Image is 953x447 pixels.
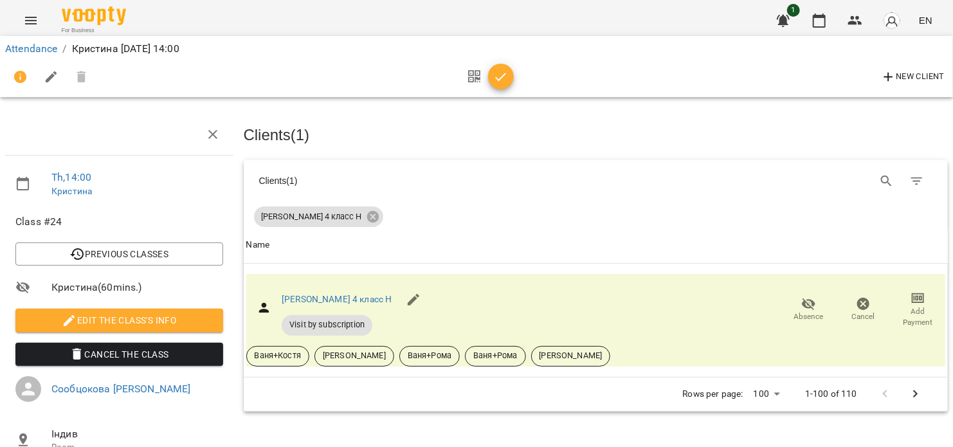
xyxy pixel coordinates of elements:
img: Voopty Logo [62,6,126,25]
span: EN [919,14,932,27]
span: For Business [62,26,126,35]
a: Th , 14:00 [51,171,91,183]
nav: breadcrumb [5,41,948,57]
span: Ваня+Рома [400,350,459,361]
span: Cancel [852,311,875,322]
div: Table Toolbar [244,160,948,201]
span: Ваня+Костя [247,350,309,361]
a: Кристина [51,186,92,196]
button: Edit the class's Info [15,309,223,332]
span: Edit the class's Info [26,313,213,328]
a: Сообцокова [PERSON_NAME] [51,383,191,395]
span: Class #24 [15,214,223,230]
span: Visit by subscription [282,319,372,331]
button: Absence [781,292,836,328]
span: Cancel the class [26,347,213,362]
div: Name [246,237,270,253]
a: Attendance [5,42,57,55]
div: [PERSON_NAME] 4 класс Н [254,206,383,227]
button: Cancel [836,292,891,328]
button: EN [914,8,938,32]
div: Sort [246,237,270,253]
span: 1 [787,4,800,17]
button: Add Payment [891,292,945,328]
li: / [62,41,66,57]
button: Filter [902,166,932,197]
span: Previous Classes [26,246,213,262]
div: 100 [749,385,785,403]
p: Кристина [DATE] 14:00 [72,41,179,57]
span: Кристина ( 60 mins. ) [51,280,223,295]
button: Cancel the class [15,343,223,366]
span: Name [246,237,946,253]
button: Previous Classes [15,242,223,266]
span: [PERSON_NAME] [532,350,610,361]
span: New Client [881,69,945,85]
span: Absence [794,311,824,322]
span: Індив [51,426,223,442]
a: [PERSON_NAME] 4 класс Н [282,294,392,304]
span: [PERSON_NAME] [315,350,394,361]
button: Menu [15,5,46,36]
h3: Clients ( 1 ) [244,127,948,143]
p: 1-100 of 110 [805,388,857,401]
button: Search [871,166,902,197]
span: Ваня+Рома [466,350,525,361]
button: Next Page [900,379,931,410]
p: Rows per page: [683,388,743,401]
img: avatar_s.png [883,12,901,30]
div: Clients ( 1 ) [259,174,585,187]
button: New Client [878,67,948,87]
span: Add Payment [898,306,938,328]
span: [PERSON_NAME] 4 класс Н [254,211,370,223]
